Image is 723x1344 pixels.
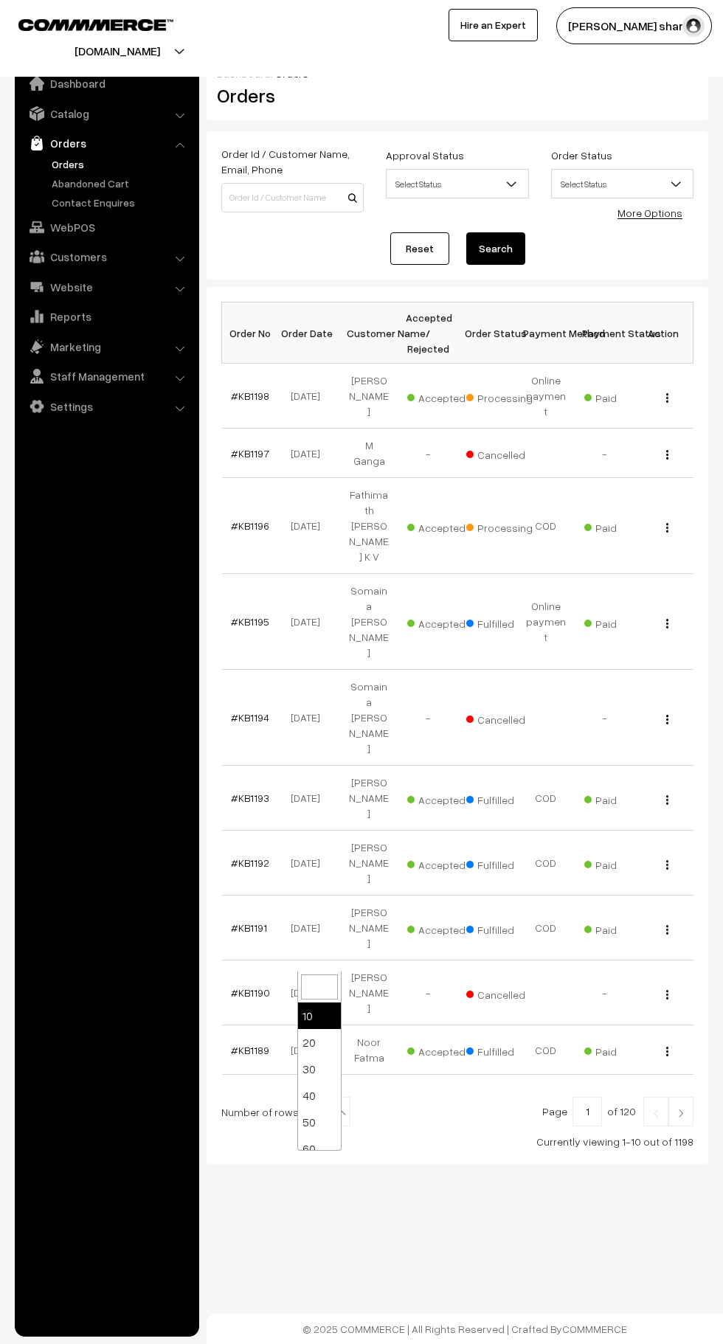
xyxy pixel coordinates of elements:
[666,450,668,460] img: Menu
[48,195,194,210] a: Contact Enquires
[231,447,269,460] a: #KB1197
[280,429,339,478] td: [DATE]
[222,302,281,364] th: Order No
[584,1040,658,1059] span: Paid
[584,516,658,536] span: Paid
[339,831,398,896] td: [PERSON_NAME]
[466,918,540,938] span: Fulfilled
[516,1025,575,1075] td: COD
[280,896,339,960] td: [DATE]
[516,766,575,831] td: COD
[407,516,481,536] span: Accepted
[23,32,212,69] button: [DOMAIN_NAME]
[390,232,449,265] a: Reset
[280,670,339,766] td: [DATE]
[398,960,457,1025] td: -
[298,1082,341,1109] li: 40
[48,156,194,172] a: Orders
[280,831,339,896] td: [DATE]
[552,171,693,197] span: Select Status
[398,429,457,478] td: -
[18,333,194,360] a: Marketing
[18,130,194,156] a: Orders
[466,983,540,1002] span: Cancelled
[280,766,339,831] td: [DATE]
[386,148,464,163] label: Approval Status
[466,612,540,631] span: Fulfilled
[466,1040,540,1059] span: Fulfilled
[221,183,364,212] input: Order Id / Customer Name / Customer Email / Customer Phone
[387,171,527,197] span: Select Status
[339,574,398,670] td: Somaina [PERSON_NAME]
[18,100,194,127] a: Catalog
[207,1314,723,1344] footer: © 2025 COMMMERCE | All Rights Reserved | Crafted By
[280,302,339,364] th: Order Date
[231,711,269,724] a: #KB1194
[298,1109,341,1135] li: 50
[221,146,364,177] label: Order Id / Customer Name, Email, Phone
[407,612,481,631] span: Accepted
[231,615,269,628] a: #KB1195
[48,176,194,191] a: Abandoned Cart
[666,990,668,1000] img: Menu
[449,9,538,41] a: Hire an Expert
[231,389,269,402] a: #KB1198
[231,986,270,999] a: #KB1190
[466,708,540,727] span: Cancelled
[649,1109,663,1118] img: Left
[339,1025,398,1075] td: Noor Fatma
[298,1029,341,1056] li: 20
[466,516,540,536] span: Processing
[575,670,634,766] td: -
[516,574,575,670] td: Online payment
[18,274,194,300] a: Website
[339,766,398,831] td: [PERSON_NAME]
[666,1047,668,1056] img: Menu
[339,429,398,478] td: M Ganga
[584,387,658,406] span: Paid
[339,670,398,766] td: Somaina [PERSON_NAME]
[398,302,457,364] th: Accepted / Rejected
[280,574,339,670] td: [DATE]
[231,519,269,532] a: #KB1196
[18,303,194,330] a: Reports
[516,364,575,429] td: Online payment
[231,921,267,934] a: #KB1191
[516,478,575,574] td: COD
[618,207,682,219] a: More Options
[466,789,540,808] span: Fulfilled
[551,148,612,163] label: Order Status
[386,169,528,198] span: Select Status
[339,896,398,960] td: [PERSON_NAME]
[231,791,269,804] a: #KB1193
[634,302,693,364] th: Action
[666,860,668,870] img: Menu
[584,918,658,938] span: Paid
[298,1056,341,1082] li: 30
[339,960,398,1025] td: [PERSON_NAME]
[516,896,575,960] td: COD
[516,831,575,896] td: COD
[542,1105,567,1118] span: Page
[407,853,481,873] span: Accepted
[607,1105,636,1118] span: of 120
[674,1109,688,1118] img: Right
[398,670,457,766] td: -
[666,795,668,805] img: Menu
[466,443,540,463] span: Cancelled
[221,1134,693,1149] div: Currently viewing 1-10 out of 1198
[584,612,658,631] span: Paid
[18,70,194,97] a: Dashboard
[575,429,634,478] td: -
[457,302,516,364] th: Order Status
[666,715,668,724] img: Menu
[516,302,575,364] th: Payment Method
[407,789,481,808] span: Accepted
[18,214,194,240] a: WebPOS
[407,387,481,406] span: Accepted
[682,15,705,37] img: user
[339,302,398,364] th: Customer Name
[217,84,362,107] h2: Orders
[466,387,540,406] span: Processing
[666,393,668,403] img: Menu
